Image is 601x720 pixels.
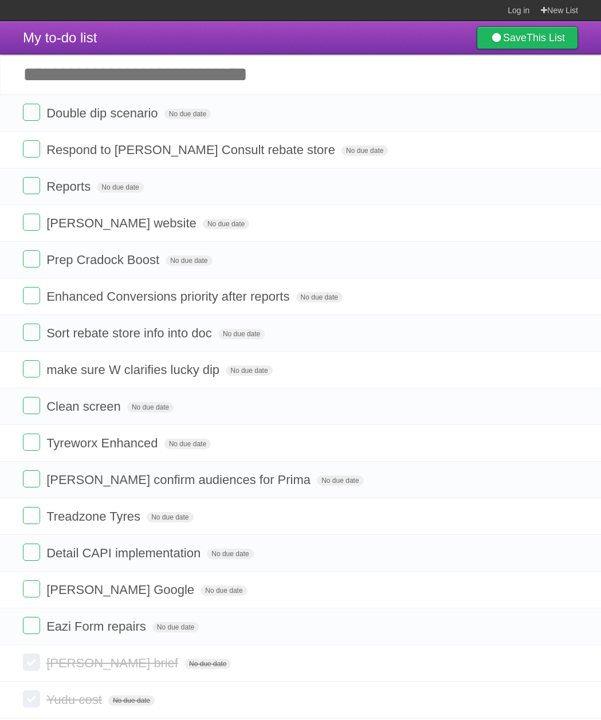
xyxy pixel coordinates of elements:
label: Done [23,360,40,377]
span: Double dip scenario [46,106,160,120]
span: No due date [164,439,211,449]
span: [PERSON_NAME] brief [46,656,181,670]
span: No due date [296,292,343,302]
label: Done [23,434,40,451]
label: Done [23,617,40,634]
label: Done [23,177,40,194]
span: Enhanced Conversions priority after reports [46,289,292,304]
span: No due date [166,255,212,266]
span: Sort rebate store info into doc [46,326,215,340]
span: Eazi Form repairs [46,619,149,634]
b: This List [527,32,565,44]
span: My to-do list [23,30,97,45]
span: No due date [317,475,363,486]
span: No due date [201,585,247,596]
span: No due date [184,659,231,669]
label: Done [23,580,40,597]
label: Done [23,324,40,341]
span: No due date [108,695,155,706]
span: Respond to [PERSON_NAME] Consult rebate store [46,143,338,157]
label: Done [23,250,40,267]
span: No due date [341,145,388,156]
span: Tyreworx Enhanced [46,436,160,450]
label: Done [23,104,40,121]
span: make sure W clarifies lucky dip [46,363,222,377]
label: Done [23,214,40,231]
label: Done [23,470,40,487]
span: Treadzone Tyres [46,509,143,524]
span: Reports [46,179,93,194]
label: Done [23,140,40,158]
label: Done [23,397,40,414]
span: Prep Cradock Boost [46,253,162,267]
span: No due date [152,622,199,632]
span: Detail CAPI implementation [46,546,203,560]
span: No due date [207,549,253,559]
label: Done [23,544,40,561]
span: No due date [226,365,272,376]
span: Yudu cost [46,693,105,707]
span: [PERSON_NAME] website [46,216,199,230]
span: No due date [147,512,193,522]
span: No due date [218,329,265,339]
span: [PERSON_NAME] Google [46,583,197,597]
span: No due date [127,402,174,412]
span: No due date [164,109,211,119]
span: Clean screen [46,399,124,414]
span: [PERSON_NAME] confirm audiences for Prima [46,473,313,487]
label: Done [23,507,40,524]
a: SaveThis List [477,26,578,49]
label: Done [23,690,40,707]
label: Done [23,654,40,671]
span: No due date [97,182,143,192]
label: Done [23,287,40,304]
span: No due date [203,219,249,229]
